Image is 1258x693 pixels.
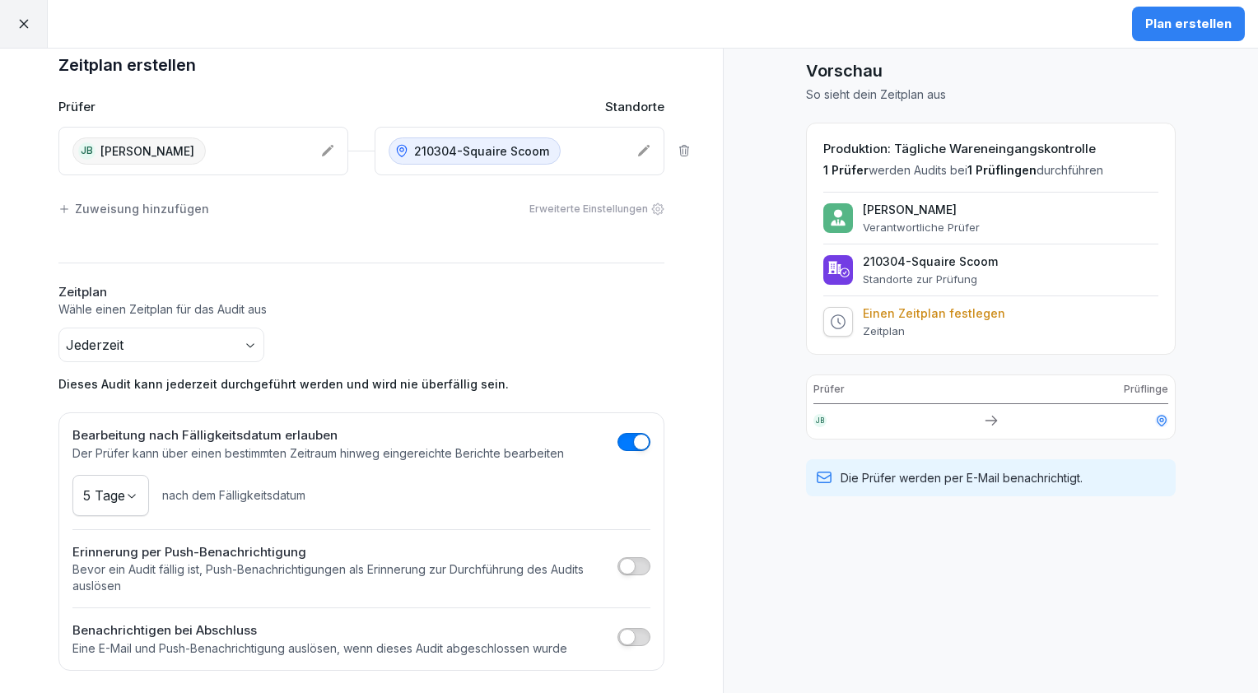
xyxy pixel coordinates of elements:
[529,202,664,216] div: Erweiterte Einstellungen
[414,142,549,160] p: 210304-Squaire Scoom
[806,58,1176,83] h1: Vorschau
[72,445,564,462] p: Der Prüfer kann über einen bestimmten Zeitraum hinweg eingereichte Berichte bearbeiten
[58,301,664,318] p: Wähle einen Zeitplan für das Audit aus
[72,561,609,594] p: Bevor ein Audit fällig ist, Push-Benachrichtigungen als Erinnerung zur Durchführung des Audits au...
[806,86,1176,103] p: So sieht dein Zeitplan aus
[72,426,564,445] h2: Bearbeitung nach Fälligkeitsdatum erlauben
[841,469,1083,486] p: Die Prüfer werden per E-Mail benachrichtigt.
[605,98,664,117] p: Standorte
[162,486,305,504] p: nach dem Fälligkeitsdatum
[813,382,845,397] p: Prüfer
[1145,15,1232,33] div: Plan erstellen
[58,375,664,393] p: Dieses Audit kann jederzeit durchgeführt werden und wird nie überfällig sein.
[823,162,1158,179] p: werden Audits bei durchführen
[823,140,1158,159] h2: Produktion: Tägliche Wareneingangskontrolle
[72,543,609,562] h2: Erinnerung per Push-Benachrichtigung
[1132,7,1245,41] button: Plan erstellen
[58,98,96,117] p: Prüfer
[823,163,869,177] span: 1 Prüfer
[863,254,998,269] p: 210304-Squaire Scoom
[967,163,1037,177] span: 1 Prüflingen
[813,414,827,427] div: JB
[72,621,567,640] h2: Benachrichtigen bei Abschluss
[863,272,998,286] p: Standorte zur Prüfung
[863,221,980,234] p: Verantwortliche Prüfer
[1124,382,1168,397] p: Prüflinge
[58,200,209,217] div: Zuweisung hinzufügen
[58,52,664,78] h1: Zeitplan erstellen
[863,306,1005,321] p: Einen Zeitplan festlegen
[863,324,1005,337] p: Zeitplan
[100,142,194,160] p: [PERSON_NAME]
[72,640,567,657] p: Eine E-Mail und Push-Benachrichtigung auslösen, wenn dieses Audit abgeschlossen wurde
[863,202,980,217] p: [PERSON_NAME]
[58,283,664,302] h2: Zeitplan
[78,142,96,160] div: JB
